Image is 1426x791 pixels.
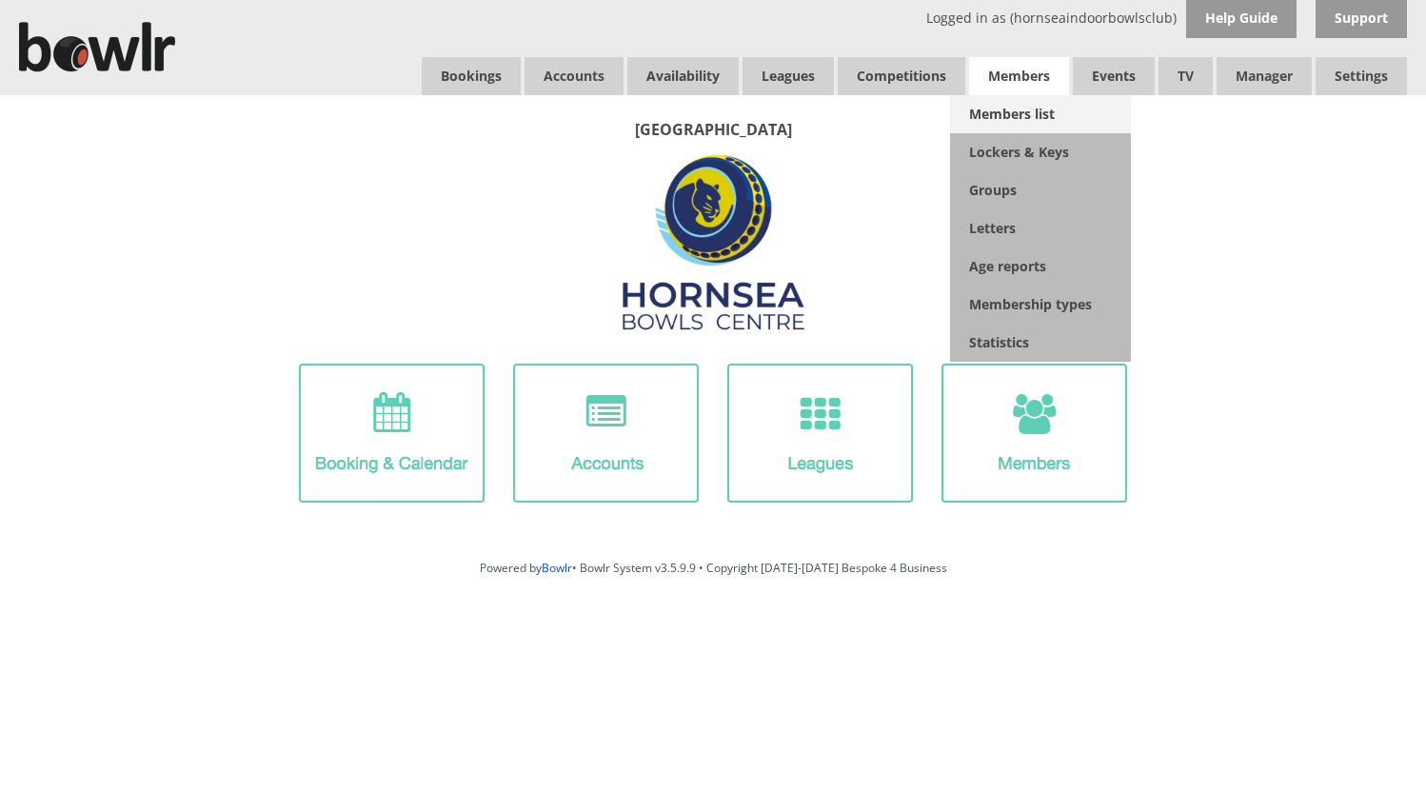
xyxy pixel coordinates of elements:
a: Availability [627,57,739,95]
span: Members [969,57,1069,95]
img: League-Icon.png [727,364,913,503]
a: Leagues [743,57,834,95]
a: Statistics [950,324,1131,362]
span: Accounts [525,57,624,95]
a: Events [1073,57,1155,95]
a: Members list [950,95,1131,133]
p: [GEOGRAPHIC_DATA] [19,119,1407,140]
span: Powered by • Bowlr System v3.5.9.9 • Copyright [DATE]-[DATE] Bespoke 4 Business [480,560,947,576]
a: Bowlr [542,560,572,576]
span: TV [1159,57,1213,95]
a: Age reports [950,247,1131,286]
a: Groups [950,171,1131,209]
a: Membership types [950,286,1131,324]
a: Bookings [422,57,521,95]
span: Settings [1316,57,1407,95]
a: Letters [950,209,1131,247]
img: Members-Icon.png [941,364,1127,503]
img: Booking-Icon.png [299,364,485,503]
a: Competitions [838,57,965,95]
img: Accounts-Icon.png [513,364,699,503]
span: Manager [1217,57,1312,95]
a: Lockers & Keys [950,133,1131,171]
img: Hornsea3.jpg [621,149,806,335]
